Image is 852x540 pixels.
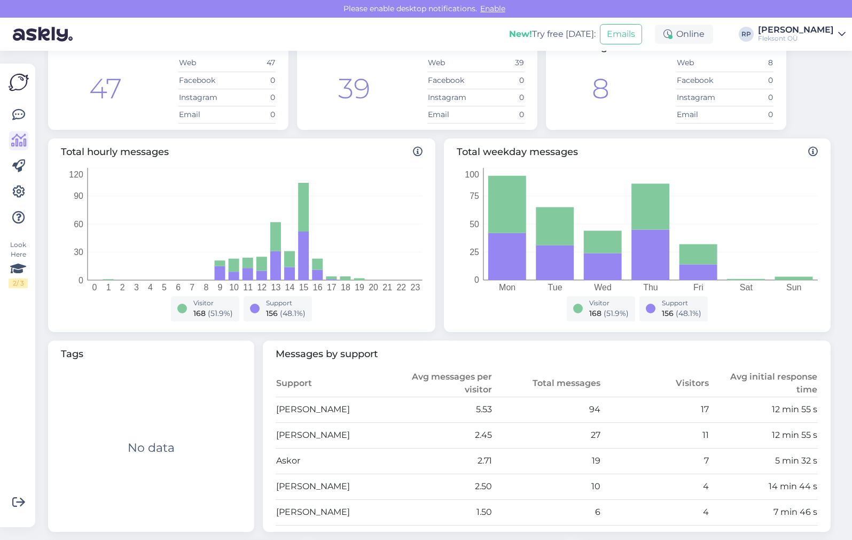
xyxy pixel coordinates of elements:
[9,240,28,288] div: Look Here
[396,283,406,292] tspan: 22
[474,275,479,284] tspan: 0
[662,308,674,318] span: 156
[276,397,384,422] td: [PERSON_NAME]
[178,72,227,89] td: Facebook
[92,283,97,292] tspan: 0
[594,283,612,292] tspan: Wed
[266,308,278,318] span: 156
[369,283,378,292] tspan: 20
[427,72,476,89] td: Facebook
[280,308,306,318] span: ( 48.1 %)
[709,499,818,525] td: 7 min 46 s
[74,191,83,200] tspan: 90
[709,370,818,397] th: Avg initial response time
[89,68,122,110] div: 47
[120,283,125,292] tspan: 2
[709,448,818,474] td: 5 min 32 s
[9,72,29,92] img: Askly Logo
[193,308,206,318] span: 168
[493,499,601,525] td: 6
[229,283,239,292] tspan: 10
[493,474,601,499] td: 10
[493,397,601,422] td: 94
[384,422,493,448] td: 2.45
[427,106,476,123] td: Email
[592,68,609,110] div: 8
[382,283,392,292] tspan: 21
[676,89,725,106] td: Instagram
[411,283,420,292] tspan: 23
[178,106,227,123] td: Email
[176,283,181,292] tspan: 6
[313,283,323,292] tspan: 16
[271,283,281,292] tspan: 13
[740,283,753,292] tspan: Sat
[384,448,493,474] td: 2.71
[477,4,509,13] span: Enable
[61,347,241,361] span: Tags
[74,219,83,228] tspan: 60
[299,283,309,292] tspan: 15
[476,72,525,89] td: 0
[276,499,384,525] td: [PERSON_NAME]
[786,283,801,292] tspan: Sun
[676,55,725,72] td: Web
[134,283,139,292] tspan: 3
[227,89,276,106] td: 0
[227,106,276,123] td: 0
[493,422,601,448] td: 27
[725,55,773,72] td: 8
[106,283,111,292] tspan: 1
[384,499,493,525] td: 1.50
[327,283,337,292] tspan: 17
[193,298,233,308] div: Visitor
[162,283,167,292] tspan: 5
[384,370,493,397] th: Avg messages per visitor
[601,370,709,397] th: Visitors
[589,298,629,308] div: Visitor
[208,308,233,318] span: ( 51.9 %)
[178,89,227,106] td: Instagram
[758,34,834,43] div: Fleksont OÜ
[276,422,384,448] td: [PERSON_NAME]
[693,283,704,292] tspan: Fri
[548,283,562,292] tspan: Tue
[227,55,276,72] td: 47
[276,474,384,499] td: [PERSON_NAME]
[470,219,479,228] tspan: 50
[493,448,601,474] td: 19
[509,29,532,39] b: New!
[61,145,423,159] span: Total hourly messages
[128,439,175,457] div: No data
[338,68,370,110] div: 39
[384,397,493,422] td: 5.53
[9,279,28,288] div: 2 / 3
[476,106,525,123] td: 0
[204,283,208,292] tspan: 8
[243,283,253,292] tspan: 11
[601,499,709,525] td: 4
[276,370,384,397] th: Support
[709,422,818,448] td: 12 min 55 s
[600,24,642,44] button: Emails
[601,448,709,474] td: 7
[589,308,601,318] span: 168
[601,422,709,448] td: 11
[662,298,701,308] div: Support
[725,89,773,106] td: 0
[384,474,493,499] td: 2.50
[676,308,701,318] span: ( 48.1 %)
[725,106,773,123] td: 0
[470,248,479,257] tspan: 25
[758,26,834,34] div: [PERSON_NAME]
[276,347,818,361] span: Messages by support
[266,298,306,308] div: Support
[74,248,83,257] tspan: 30
[427,89,476,106] td: Instagram
[178,55,227,72] td: Web
[285,283,295,292] tspan: 14
[739,27,754,42] div: RP
[709,474,818,499] td: 14 min 44 s
[276,448,384,474] td: Askor
[676,72,725,89] td: Facebook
